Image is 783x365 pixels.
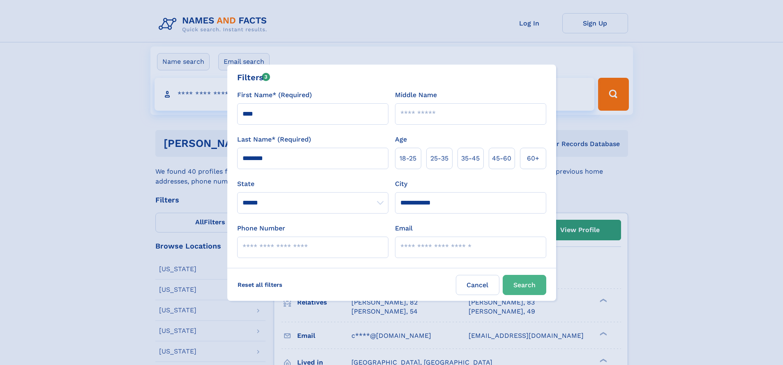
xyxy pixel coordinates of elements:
button: Search [503,275,546,295]
label: City [395,179,407,189]
div: Filters [237,71,270,84]
span: 45‑60 [492,153,511,163]
label: Phone Number [237,223,285,233]
label: Email [395,223,413,233]
label: State [237,179,388,189]
label: Middle Name [395,90,437,100]
label: Reset all filters [232,275,288,295]
label: Age [395,135,407,144]
span: 18‑25 [400,153,416,163]
span: 60+ [527,153,539,163]
label: Cancel [456,275,499,295]
span: 35‑45 [461,153,480,163]
span: 25‑35 [430,153,448,163]
label: First Name* (Required) [237,90,312,100]
label: Last Name* (Required) [237,135,311,144]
